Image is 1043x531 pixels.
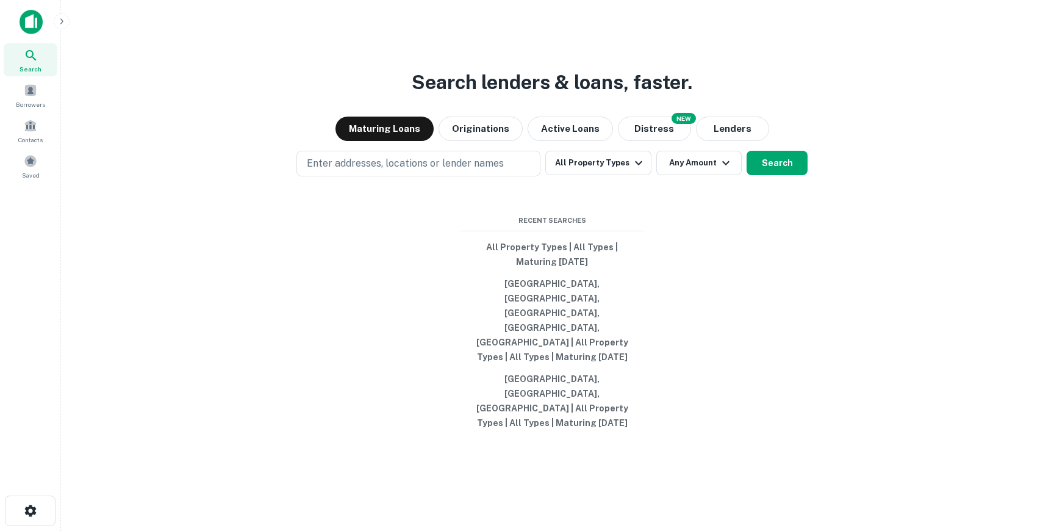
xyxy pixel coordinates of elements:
span: Recent Searches [461,215,643,226]
button: Maturing Loans [335,117,434,141]
button: Lenders [696,117,769,141]
a: Borrowers [4,79,57,112]
button: Enter addresses, locations or lender names [296,151,540,176]
button: [GEOGRAPHIC_DATA], [GEOGRAPHIC_DATA], [GEOGRAPHIC_DATA] | All Property Types | All Types | Maturi... [461,368,643,434]
span: Search [20,64,41,74]
button: All Property Types | All Types | Maturing [DATE] [461,236,643,273]
iframe: Chat Widget [982,433,1043,492]
button: Originations [439,117,523,141]
button: Search distressed loans with lien and other non-mortgage details. [618,117,691,141]
span: Borrowers [16,99,45,109]
button: Search [747,151,808,175]
a: Search [4,43,57,76]
a: Saved [4,150,57,182]
a: Contacts [4,114,57,147]
p: Enter addresses, locations or lender names [307,156,504,171]
button: Any Amount [656,151,742,175]
span: Contacts [18,135,43,145]
div: NEW [672,113,696,124]
span: Saved [22,170,40,180]
button: [GEOGRAPHIC_DATA], [GEOGRAPHIC_DATA], [GEOGRAPHIC_DATA], [GEOGRAPHIC_DATA], [GEOGRAPHIC_DATA] | A... [461,273,643,368]
button: Active Loans [528,117,613,141]
h3: Search lenders & loans, faster. [412,68,692,97]
button: All Property Types [545,151,651,175]
img: capitalize-icon.png [20,10,43,34]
